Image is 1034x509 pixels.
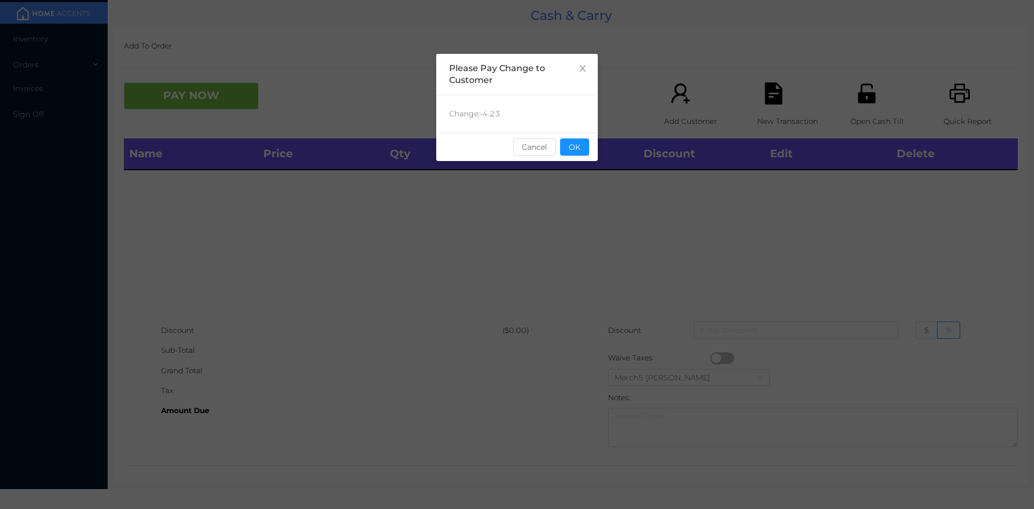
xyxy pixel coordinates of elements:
button: Cancel [513,138,556,156]
div: Change: -4.23 [436,95,598,133]
div: Please Pay Change to Customer [449,62,585,86]
i: icon: close [578,64,587,73]
button: OK [560,138,589,156]
button: Close [568,54,598,84]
